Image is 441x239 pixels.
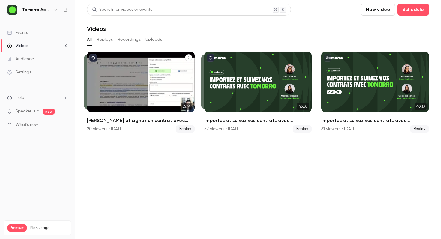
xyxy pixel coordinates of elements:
[30,226,67,230] span: Plan usage
[176,125,195,133] span: Replay
[87,25,106,32] h1: Videos
[43,109,55,115] span: new
[321,126,356,132] div: 61 viewers • [DATE]
[16,95,24,101] span: Help
[204,117,312,124] h2: Importez et suivez vos contrats avec [PERSON_NAME]
[87,52,195,133] li: Créez et signez un contrat avec Tomorro
[7,30,28,36] div: Events
[92,7,152,13] div: Search for videos or events
[97,35,113,44] button: Replays
[293,125,312,133] span: Replay
[324,54,331,62] button: unpublished
[7,56,34,62] div: Audience
[87,52,429,133] ul: Videos
[321,52,429,133] a: 40:13Importez et suivez vos contrats avec [PERSON_NAME]61 viewers • [DATE]Replay
[7,95,68,101] li: help-dropdown-opener
[7,224,27,232] span: Premium
[61,122,68,128] iframe: Noticeable Trigger
[87,35,92,44] button: All
[16,122,38,128] span: What's new
[321,117,429,124] h2: Importez et suivez vos contrats avec [PERSON_NAME]
[87,4,429,235] section: Videos
[361,4,395,16] button: New video
[415,103,427,110] span: 40:13
[16,108,39,115] a: SpeakerHub
[204,52,312,133] li: Importez et suivez vos contrats avec Tomorro
[204,52,312,133] a: 45:3345:33Importez et suivez vos contrats avec [PERSON_NAME]57 viewers • [DATE]Replay
[321,52,429,133] li: Importez et suivez vos contrats avec Tomorro
[87,117,195,124] h2: [PERSON_NAME] et signez un contrat avec [PERSON_NAME]
[145,35,162,44] button: Uploads
[7,69,31,75] div: Settings
[207,54,214,62] button: published
[181,103,192,110] span: 35:14
[22,7,50,13] h6: Tomorro Academy
[118,35,141,44] button: Recordings
[297,103,309,110] span: 45:33
[7,43,28,49] div: Videos
[397,4,429,16] button: Schedule
[7,5,17,15] img: Tomorro Academy
[87,126,123,132] div: 20 viewers • [DATE]
[204,126,240,132] div: 57 viewers • [DATE]
[87,52,195,133] a: 35:1435:14[PERSON_NAME] et signez un contrat avec [PERSON_NAME]20 viewers • [DATE]Replay
[410,125,429,133] span: Replay
[89,54,97,62] button: published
